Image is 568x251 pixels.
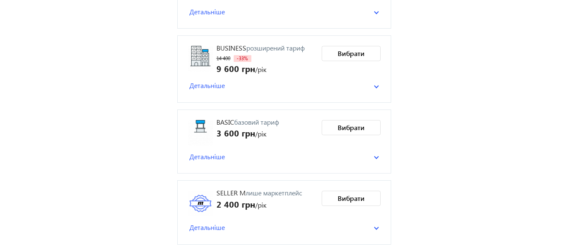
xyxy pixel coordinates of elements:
span: -33% [234,55,251,62]
span: розширений тариф [246,43,305,52]
mat-expansion-panel-header: Детальніше [188,150,381,163]
button: Вибрати [322,120,381,135]
mat-expansion-panel-header: Детальніше [188,79,381,92]
span: Детальніше [189,7,225,16]
span: Business [216,43,246,52]
span: Seller M [216,188,245,197]
span: лише маркетплейс [245,188,302,197]
button: Вибрати [322,191,381,206]
span: Вибрати [338,123,365,132]
span: Вибрати [338,194,365,203]
button: Вибрати [322,46,381,61]
span: базовий тариф [234,117,279,126]
img: Seller M [188,191,213,216]
span: 9 600 грн [216,62,255,74]
span: Детальніше [189,81,225,90]
div: /рік [216,127,279,139]
span: Детальніше [189,223,225,232]
div: /рік [216,62,305,74]
span: 2 400 грн [216,198,255,210]
span: 14 400 [216,55,230,61]
img: Business [188,46,213,71]
span: Детальніше [189,152,225,161]
mat-expansion-panel-header: Детальніше [188,5,381,18]
span: 3 600 грн [216,127,255,139]
div: /рік [216,198,302,210]
span: Вибрати [338,49,365,58]
img: Basic [188,120,213,145]
mat-expansion-panel-header: Детальніше [188,221,381,234]
span: Basic [216,117,234,126]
